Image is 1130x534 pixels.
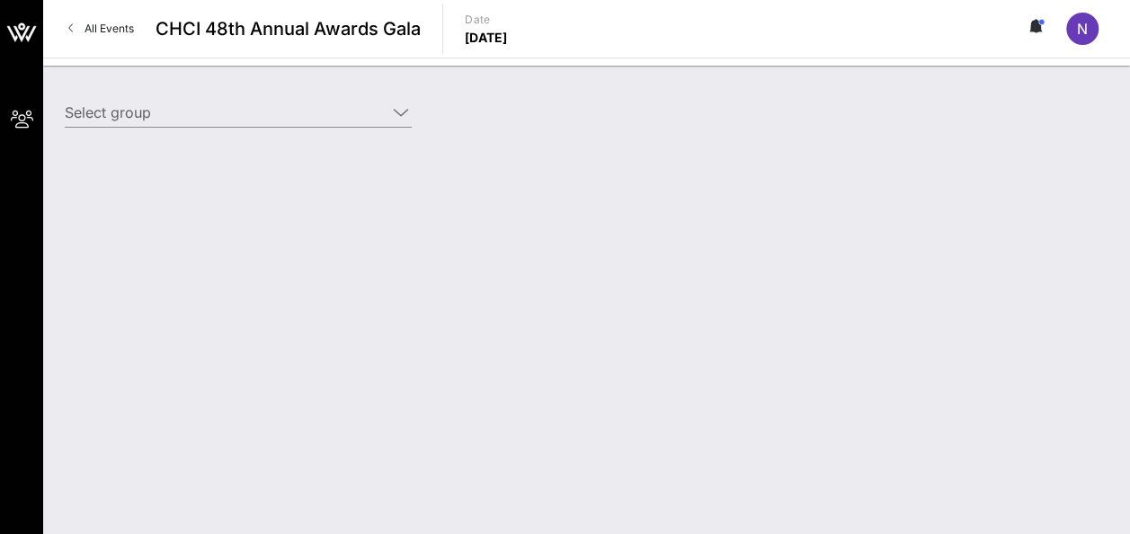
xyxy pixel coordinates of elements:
[156,15,421,42] span: CHCI 48th Annual Awards Gala
[1077,20,1088,38] span: N
[465,11,508,29] p: Date
[85,22,134,35] span: All Events
[1066,13,1099,45] div: N
[465,29,508,47] p: [DATE]
[58,14,145,43] a: All Events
